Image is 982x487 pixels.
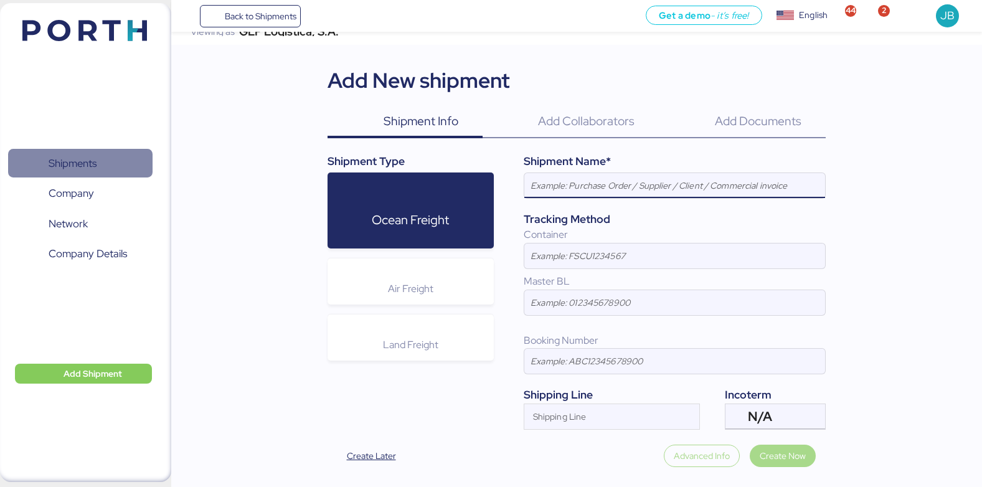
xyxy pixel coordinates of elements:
button: Advanced Info [664,445,740,467]
button: Create Later [328,445,415,468]
div: Add New shipment [328,65,510,96]
div: English [799,9,828,22]
a: Company Details [8,240,153,268]
span: Master BL [524,275,570,288]
a: Company [8,179,153,208]
span: Shipments [49,154,97,173]
input: Example: ABC12345678900 [524,349,825,374]
div: Tracking Method [524,211,826,227]
span: Company Details [49,245,127,263]
span: Back to Shipments [225,9,296,24]
span: Advanced Info [674,448,730,463]
button: Create Now [750,445,816,467]
div: Shipment Type [328,153,494,169]
span: Add Shipment [64,366,122,381]
span: Booking Number [524,334,598,347]
span: Ocean Freight [372,212,449,228]
input: Shipping Line [524,413,677,428]
a: Shipments [8,149,153,177]
div: Incoterm [725,387,826,403]
span: Create Now [760,448,806,463]
span: Add Collaborators [538,113,635,129]
button: Add Shipment [15,364,152,384]
input: Example: 012345678900 [524,290,825,315]
span: Create Later [347,448,396,463]
span: Add Documents [715,113,801,129]
div: Shipment Name* [524,153,826,169]
span: Land Freight [383,338,438,351]
a: Network [8,209,153,238]
span: Container [524,228,568,241]
span: Company [49,184,94,202]
span: Shipment Info [384,113,458,129]
a: Back to Shipments [200,5,301,27]
span: Air Freight [388,282,433,295]
div: Shipping Line [524,387,700,403]
button: Menu [179,6,200,27]
span: N/A [748,411,772,422]
span: JB [940,7,955,24]
span: Network [49,215,88,233]
input: Example: FSCU1234567 [524,243,825,268]
input: Example: Purchase Order / Supplier / Client / Commercial invoice [524,173,825,198]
